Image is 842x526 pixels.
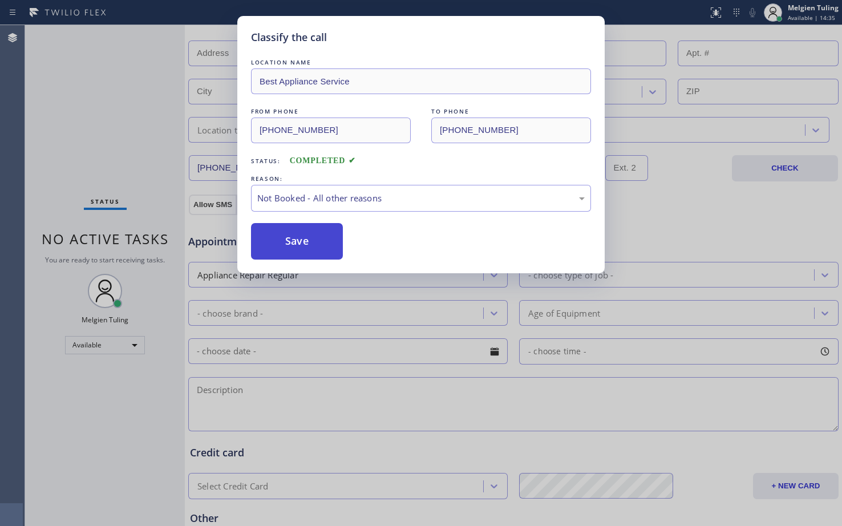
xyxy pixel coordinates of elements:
span: Status: [251,157,281,165]
div: FROM PHONE [251,106,411,118]
div: LOCATION NAME [251,56,591,68]
input: From phone [251,118,411,143]
input: To phone [431,118,591,143]
span: COMPLETED [290,156,356,165]
div: Not Booked - All other reasons [257,192,585,205]
button: Save [251,223,343,260]
h5: Classify the call [251,30,327,45]
div: REASON: [251,173,591,185]
div: TO PHONE [431,106,591,118]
